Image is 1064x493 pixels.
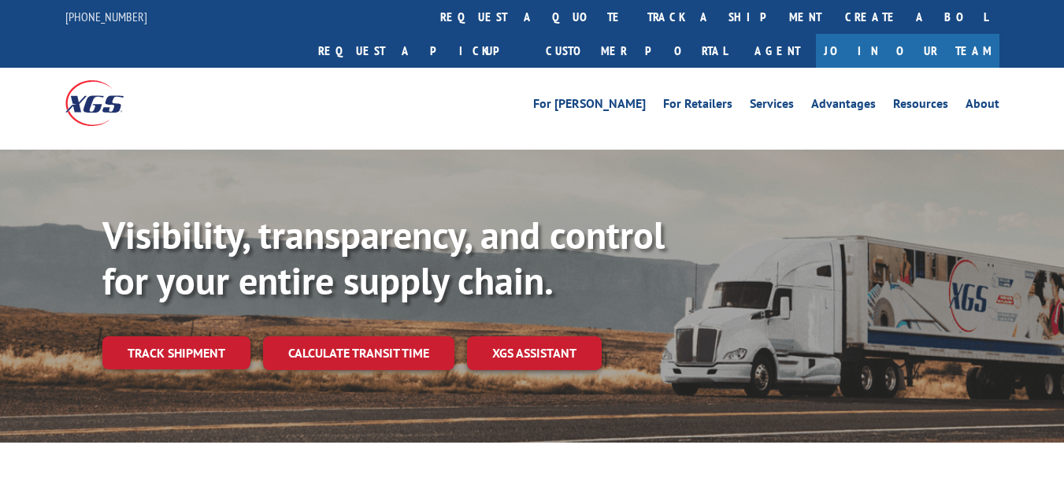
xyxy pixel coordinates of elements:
[663,98,732,115] a: For Retailers
[263,336,454,370] a: Calculate transit time
[893,98,948,115] a: Resources
[750,98,794,115] a: Services
[65,9,147,24] a: [PHONE_NUMBER]
[534,34,739,68] a: Customer Portal
[102,336,250,369] a: Track shipment
[306,34,534,68] a: Request a pickup
[811,98,876,115] a: Advantages
[467,336,602,370] a: XGS ASSISTANT
[739,34,816,68] a: Agent
[966,98,999,115] a: About
[533,98,646,115] a: For [PERSON_NAME]
[102,210,665,305] b: Visibility, transparency, and control for your entire supply chain.
[816,34,999,68] a: Join Our Team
